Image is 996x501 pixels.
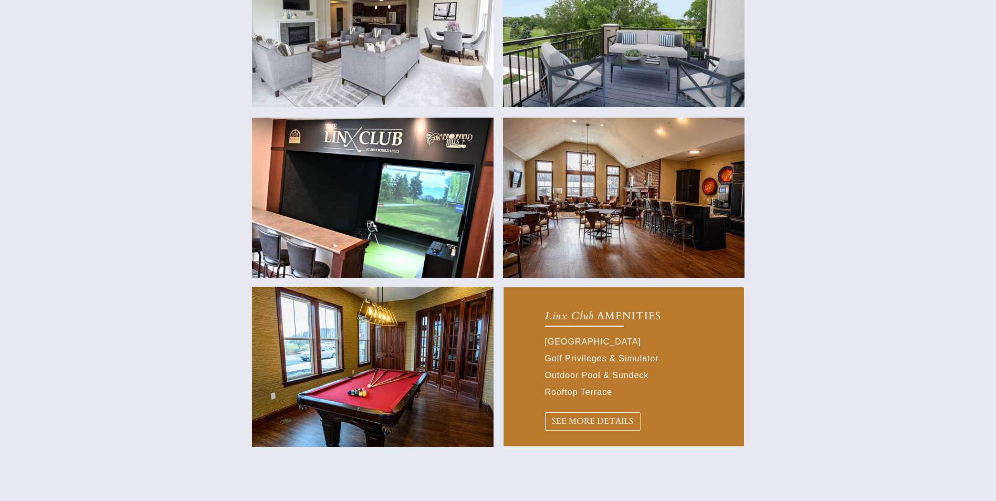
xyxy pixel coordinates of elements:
span: SEE MORE DETAILS [546,416,640,426]
em: Linx Club [545,309,594,323]
a: SEE MORE DETAILS [545,412,641,431]
span: Outdoor Pool & Sundeck [545,371,649,380]
span: [GEOGRAPHIC_DATA] [545,337,642,346]
span: Rooftop Terrace [545,388,613,396]
span: Golf Privileges & Simulator [545,354,659,363]
span: AMENITIES [597,309,661,323]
